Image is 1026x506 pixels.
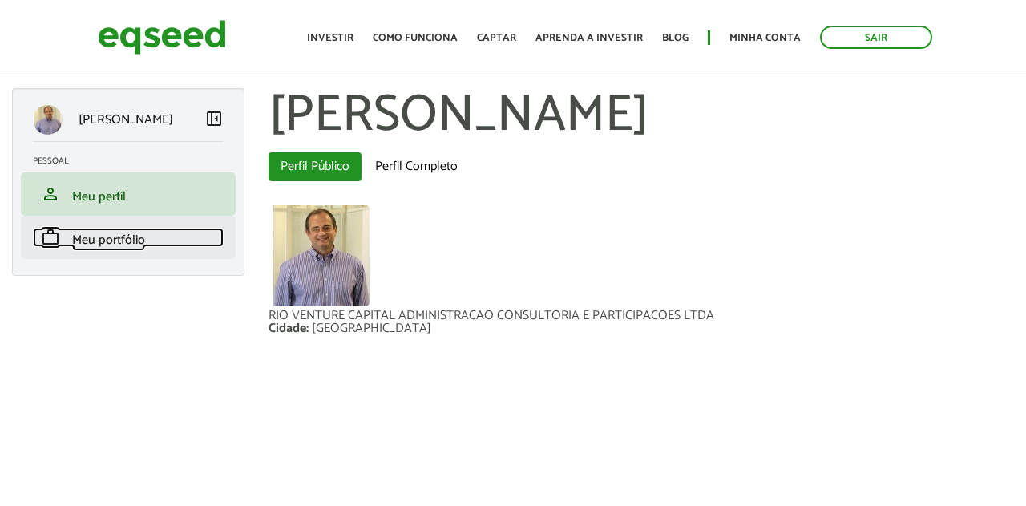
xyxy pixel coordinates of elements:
[269,205,370,306] img: Foto de Paulo de Tarso Pellon
[204,109,224,128] span: left_panel_close
[269,310,1014,322] div: RIO VENTURE CAPITAL ADMINISTRACAO CONSULTORIA E PARTICIPACOES LTDA
[21,172,236,216] li: Meu perfil
[306,318,309,339] span: :
[363,152,470,181] a: Perfil Completo
[373,33,458,43] a: Como funciona
[33,228,224,247] a: workMeu portfólio
[33,184,224,204] a: personMeu perfil
[312,322,431,335] div: [GEOGRAPHIC_DATA]
[535,33,643,43] a: Aprenda a investir
[269,205,370,306] a: Ver perfil do usuário.
[41,184,60,204] span: person
[269,322,312,335] div: Cidade
[269,152,362,181] a: Perfil Público
[33,156,236,166] h2: Pessoal
[662,33,689,43] a: Blog
[41,228,60,247] span: work
[307,33,353,43] a: Investir
[269,88,1014,144] h1: [PERSON_NAME]
[98,16,226,59] img: EqSeed
[72,186,126,208] span: Meu perfil
[21,216,236,259] li: Meu portfólio
[477,33,516,43] a: Captar
[820,26,932,49] a: Sair
[729,33,801,43] a: Minha conta
[79,112,173,128] p: [PERSON_NAME]
[72,229,145,251] span: Meu portfólio
[204,109,224,132] a: Colapsar menu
